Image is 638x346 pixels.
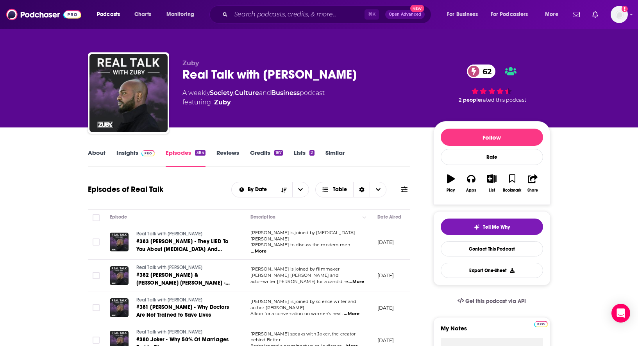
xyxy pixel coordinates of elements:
[110,212,127,222] div: Episode
[250,311,343,316] span: Alkon for a conversation on women's healt
[182,98,325,107] span: featuring
[88,149,105,167] a: About
[503,188,521,193] div: Bookmark
[136,238,229,260] span: #383 [PERSON_NAME] - They LIED To You About [MEDICAL_DATA] And [MEDICAL_DATA]
[385,10,425,19] button: Open AdvancedNew
[491,9,528,20] span: For Podcasters
[274,150,283,156] div: 167
[441,219,543,235] button: tell me why sparkleTell Me Why
[389,13,421,16] span: Open Advanced
[182,88,325,107] div: A weekly podcast
[611,304,630,323] div: Open Intercom Messenger
[136,303,230,319] a: #381 [PERSON_NAME] - Why Doctors Are Not Trained to Save Lives
[294,149,314,167] a: Lists2
[129,8,156,21] a: Charts
[91,8,130,21] button: open menu
[250,279,348,284] span: actor-writer [PERSON_NAME] for a candid re
[136,271,230,287] a: #382 [PERSON_NAME] & [PERSON_NAME] [PERSON_NAME] - You Will Never Look At [MEDICAL_DATA] The Same...
[441,324,543,338] label: My Notes
[540,8,568,21] button: open menu
[333,187,347,192] span: Table
[534,321,548,327] img: Podchaser Pro
[483,224,510,230] span: Tell Me Why
[136,238,230,253] a: #383 [PERSON_NAME] - They LIED To You About [MEDICAL_DATA] And [MEDICAL_DATA]
[93,238,100,246] span: Toggle select row
[136,304,229,318] span: #381 [PERSON_NAME] - Why Doctors Are Not Trained to Save Lives
[365,9,379,20] span: ⌘ K
[474,224,480,230] img: tell me why sparkle
[166,9,194,20] span: Monitoring
[466,188,476,193] div: Apps
[325,149,345,167] a: Similar
[534,320,548,327] a: Pro website
[233,89,234,97] span: ,
[527,188,538,193] div: Share
[93,304,100,311] span: Toggle select row
[545,9,558,20] span: More
[276,182,292,197] button: Sort Direction
[6,7,81,22] img: Podchaser - Follow, Share and Rate Podcasts
[377,305,394,311] p: [DATE]
[461,169,481,197] button: Apps
[502,169,522,197] button: Bookmark
[410,5,424,12] span: New
[136,231,230,238] a: Real Talk with [PERSON_NAME]
[611,6,628,23] img: User Profile
[589,8,601,21] a: Show notifications dropdown
[315,182,387,197] button: Choose View
[486,8,540,21] button: open menu
[250,212,275,222] div: Description
[344,311,359,317] span: ...More
[441,263,543,278] button: Export One-Sheet
[136,272,230,310] span: #382 [PERSON_NAME] & [PERSON_NAME] [PERSON_NAME] - You Will Never Look At [MEDICAL_DATA] The Same...
[97,9,120,20] span: Podcasts
[360,213,369,222] button: Column Actions
[89,54,168,132] img: Real Talk with Zuby
[248,187,270,192] span: By Date
[161,8,204,21] button: open menu
[136,329,230,336] a: Real Talk with [PERSON_NAME]
[234,89,259,97] a: Culture
[447,188,455,193] div: Play
[136,265,203,270] span: Real Talk with [PERSON_NAME]
[377,239,394,246] p: [DATE]
[136,297,203,303] span: Real Talk with [PERSON_NAME]
[377,337,394,344] p: [DATE]
[93,337,100,344] span: Toggle select row
[348,279,364,285] span: ...More
[441,241,543,256] a: Contact This Podcast
[259,89,271,97] span: and
[489,188,495,193] div: List
[611,6,628,23] span: Logged in as BogaardsPR
[195,150,205,156] div: 384
[166,149,205,167] a: Episodes384
[136,329,203,335] span: Real Talk with [PERSON_NAME]
[136,231,203,237] span: Real Talk with [PERSON_NAME]
[116,149,155,167] a: InsightsPodchaser Pro
[441,8,488,21] button: open menu
[377,212,401,222] div: Date Aired
[217,5,439,23] div: Search podcasts, credits, & more...
[622,6,628,12] svg: Add a profile image
[250,299,356,310] span: [PERSON_NAME] is joined by science writer and author [PERSON_NAME]
[182,59,199,67] span: Zuby
[611,6,628,23] button: Show profile menu
[441,149,543,165] div: Rate
[231,8,365,21] input: Search podcasts, credits, & more...
[250,242,350,247] span: [PERSON_NAME] to discuss the modern men
[93,272,100,279] span: Toggle select row
[465,298,526,305] span: Get this podcast via API
[251,248,266,255] span: ...More
[250,266,340,278] span: [PERSON_NAME] is joined by filmmaker [PERSON_NAME] [PERSON_NAME] and
[88,185,163,194] h1: Episodes of Real Talk
[309,150,314,156] div: 2
[141,150,155,156] img: Podchaser Pro
[522,169,543,197] button: Share
[481,169,502,197] button: List
[377,272,394,279] p: [DATE]
[231,182,309,197] h2: Choose List sort
[214,98,231,107] a: Zuby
